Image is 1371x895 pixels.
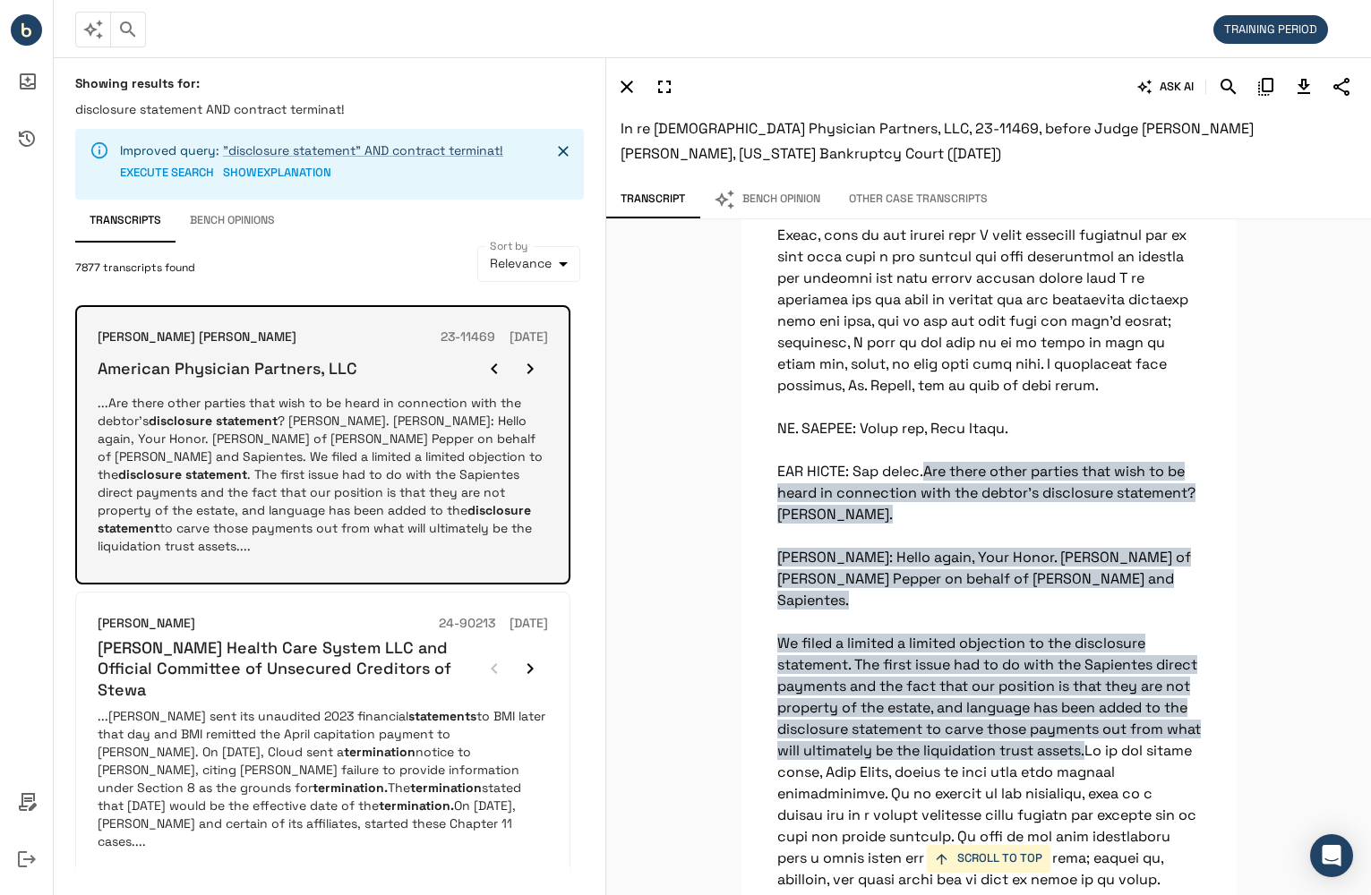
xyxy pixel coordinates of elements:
p: ...[PERSON_NAME] sent its unaudited 2023 financial to BMI later that day and BMI remitted the Apr... [98,707,548,850]
h6: American Physician Partners, LLC [98,358,357,379]
h6: [PERSON_NAME] Health Care System LLC and Official Committee of Unsecured Creditors of Stewa [98,637,476,700]
button: Close [550,138,577,165]
h6: 24-90213 [439,614,495,634]
button: Transcript [606,181,699,218]
em: termination [410,780,482,796]
button: Search [1213,72,1244,102]
button: Bench Opinions [176,200,289,243]
em: statement [216,413,278,429]
span: TRAINING PERIOD [1213,21,1328,37]
h6: [PERSON_NAME] [98,614,195,634]
a: "disclosure statement" AND contract terminat! [223,142,503,158]
em: disclosure [118,466,182,482]
h6: [DATE] [510,328,548,347]
div: We are not billing you for your initial period of in-app activity. [1213,15,1337,44]
h6: [PERSON_NAME] [PERSON_NAME] [98,328,296,347]
em: statement [185,466,247,482]
p: Improved query: [120,141,503,159]
h6: Showing results for: [75,75,584,91]
em: termination. [313,780,388,796]
h6: 23-11469 [441,328,495,347]
div: Relevance [477,246,580,282]
span: In re [DEMOGRAPHIC_DATA] Physician Partners, LLC, 23-11469, before Judge [PERSON_NAME] [PERSON_NA... [621,119,1254,163]
span: Are there other parties that wish to be heard in connection with the debtor’s disclosure statemen... [777,462,1201,760]
p: disclosure statement AND contract terminat! [75,100,584,118]
em: statement [98,520,159,536]
button: Other Case Transcripts [835,181,1002,218]
h6: [DATE] [510,614,548,634]
label: Sort by [490,238,528,253]
em: disclosure [467,502,531,518]
button: SHOWEXPLANATION [223,159,331,187]
button: Bench Opinion [699,181,835,218]
em: statements [408,708,476,724]
button: ASK AI [1134,72,1198,102]
em: termination [344,744,416,760]
button: Transcripts [75,200,176,243]
p: ...Are there other parties that wish to be heard in connection with the debtor’s ? [PERSON_NAME].... [98,394,548,555]
em: termination. [379,797,454,814]
em: disclosure [149,413,212,429]
button: Copy Citation [1251,72,1281,102]
button: Download Transcript [1289,72,1319,102]
div: Open Intercom Messenger [1310,834,1353,877]
span: 7877 transcripts found [75,260,195,277]
button: EXECUTE SEARCH [120,159,214,187]
button: Share Transcript [1326,72,1357,102]
button: SCROLL TO TOP [927,845,1051,873]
